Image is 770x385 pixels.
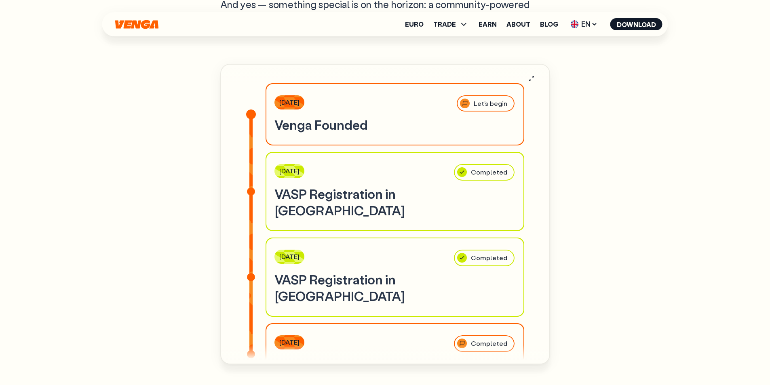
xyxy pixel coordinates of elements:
[610,18,662,30] button: Download
[540,21,558,27] a: Blog
[433,21,456,27] span: TRADE
[274,164,305,178] div: [DATE]
[114,20,160,29] svg: Home
[274,250,305,264] div: [DATE]
[453,163,515,181] div: Completed
[568,18,601,31] span: EN
[433,19,469,29] span: TRADE
[274,116,515,133] h3: Venga Founded
[453,249,515,267] div: Completed
[274,271,515,305] h3: VASP Registration in [GEOGRAPHIC_DATA]
[479,21,497,27] a: Earn
[405,21,424,27] a: Euro
[274,95,305,109] div: [DATE]
[571,20,579,28] img: flag-uk
[274,185,515,219] h3: VASP Registration in [GEOGRAPHIC_DATA]
[456,95,515,113] div: Let’s begin
[274,335,305,349] div: [DATE]
[506,21,530,27] a: About
[453,335,515,353] div: Completed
